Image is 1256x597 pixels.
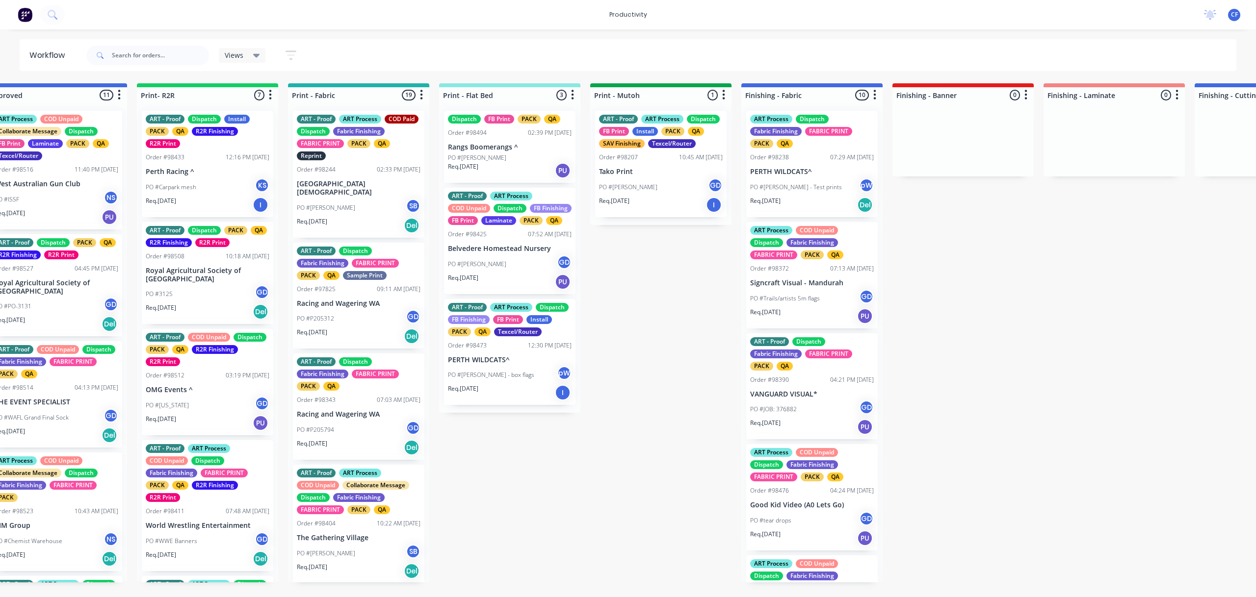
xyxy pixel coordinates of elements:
[347,139,370,148] div: PACK
[448,143,572,151] p: Rangs Boomerangs ^
[195,238,230,247] div: R2R Print
[255,178,269,193] div: KS
[857,530,873,546] div: PU
[557,366,572,380] div: pW
[297,382,320,391] div: PACK
[142,329,273,435] div: ART - ProofCOD UnpaidDispatchPACKQAR2R FinishingR2R PrintOrder #9851203:19 PM [DATE]OMG Events ^P...
[172,481,188,490] div: QA
[50,357,97,366] div: FABRIC PRINT
[750,183,842,192] p: PO #[PERSON_NAME] - Test prints
[192,481,238,490] div: R2R Finishing
[448,341,487,350] div: Order #98473
[786,238,838,247] div: Fabric Finishing
[632,127,658,136] div: Install
[493,315,523,324] div: FB Print
[484,115,514,124] div: FB Print
[448,327,471,336] div: PACK
[234,333,266,342] div: Dispatch
[750,460,783,469] div: Dispatch
[347,505,370,514] div: PACK
[255,285,269,299] div: GD
[448,356,572,364] p: PERTH WILDCATS^
[297,259,348,268] div: Fabric Finishing
[526,315,552,324] div: Install
[255,532,269,547] div: GD
[518,115,541,124] div: PACK
[599,115,638,124] div: ART - Proof
[687,115,720,124] div: Dispatch
[146,252,184,261] div: Order #98508
[374,505,390,514] div: QA
[323,382,340,391] div: QA
[192,345,238,354] div: R2R Finishing
[188,444,230,453] div: ART Process
[226,252,269,261] div: 10:18 AM [DATE]
[406,309,420,324] div: GD
[750,168,874,176] p: PERTH WILDCATS^
[557,255,572,270] div: GD
[796,226,838,235] div: COD Unpaid
[555,274,571,290] div: PU
[224,226,247,235] div: PACK
[146,183,196,192] p: PO #Carpark mesh
[827,250,843,259] div: QA
[297,151,326,160] div: Reprint
[448,371,534,379] p: PO #[PERSON_NAME] - box flags
[146,522,269,530] p: World Wrestling Entertainment
[44,250,78,259] div: R2R Print
[37,238,70,247] div: Dispatch
[750,294,820,303] p: PO #Trails/artists 5m flags
[1231,10,1238,19] span: CF
[404,218,419,233] div: Del
[323,271,340,280] div: QA
[225,50,243,60] span: Views
[805,349,852,358] div: FABRIC PRINT
[146,290,173,298] p: PO #3125
[352,259,399,268] div: FABRIC PRINT
[297,328,327,337] p: Req. [DATE]
[226,153,269,162] div: 12:16 PM [DATE]
[66,139,89,148] div: PACK
[297,519,336,528] div: Order #98404
[40,456,82,465] div: COD Unpaid
[297,505,344,514] div: FABRIC PRINT
[448,192,487,200] div: ART - Proof
[595,111,727,217] div: ART - ProofART ProcessDispatchFB PrintInstallPACKQASAV FinishingTexcel/RouterOrder #9820710:45 AM...
[146,127,169,136] div: PACK
[146,481,169,490] div: PACK
[599,183,657,192] p: PO #[PERSON_NAME]
[188,333,230,342] div: COD Unpaid
[102,427,117,443] div: Del
[648,139,696,148] div: Texcel/Router
[192,127,238,136] div: R2R Finishing
[75,165,118,174] div: 11:40 PM [DATE]
[777,139,793,148] div: QA
[481,216,516,225] div: Laminate
[37,345,79,354] div: COD Unpaid
[599,127,629,136] div: FB Print
[73,238,96,247] div: PACK
[146,371,184,380] div: Order #98512
[528,341,572,350] div: 12:30 PM [DATE]
[21,370,37,378] div: QA
[448,303,487,312] div: ART - Proof
[146,303,176,312] p: Req. [DATE]
[342,481,409,490] div: Collaborate Message
[679,153,723,162] div: 10:45 AM [DATE]
[448,230,487,239] div: Order #98425
[297,493,330,502] div: Dispatch
[339,115,381,124] div: ART Process
[28,139,63,148] div: Laminate
[172,345,188,354] div: QA
[746,444,878,550] div: ART ProcessCOD UnpaidDispatchFabric FinishingFABRIC PRINTPACKQAOrder #9847604:24 PM [DATE]Good Ki...
[599,153,638,162] div: Order #98207
[18,7,32,22] img: Factory
[444,111,576,183] div: DispatchFB PrintPACKQAOrder #9849402:39 PM [DATE]Rangs Boomerangs ^PO #[PERSON_NAME]Req.[DATE]PU
[226,507,269,516] div: 07:48 AM [DATE]
[297,370,348,378] div: Fabric Finishing
[750,308,781,317] p: Req. [DATE]
[146,493,180,502] div: R2R Print
[474,327,491,336] div: QA
[448,128,487,137] div: Order #98494
[297,180,420,197] p: [GEOGRAPHIC_DATA][DEMOGRAPHIC_DATA]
